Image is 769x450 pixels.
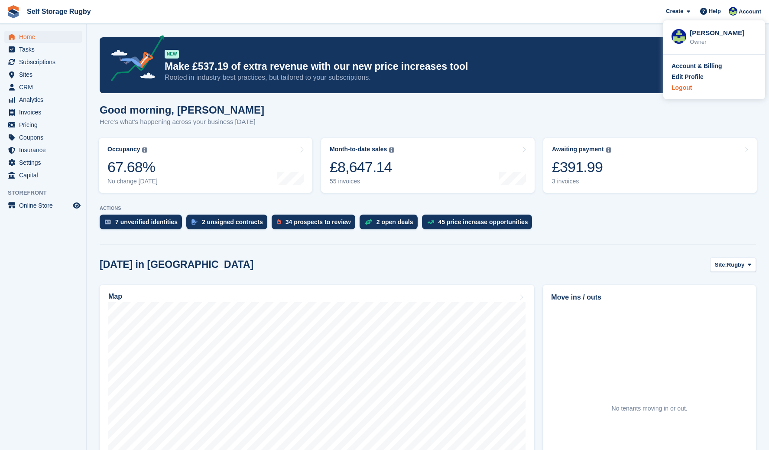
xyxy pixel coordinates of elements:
a: menu [4,94,82,106]
div: £391.99 [552,158,611,176]
a: Occupancy 67.68% No change [DATE] [99,138,312,193]
div: Awaiting payment [552,146,604,153]
a: menu [4,119,82,131]
img: contract_signature_icon-13c848040528278c33f63329250d36e43548de30e8caae1d1a13099fd9432cc5.svg [191,219,198,225]
img: Richard Palmer [729,7,737,16]
div: [PERSON_NAME] [690,28,757,36]
a: Preview store [71,200,82,211]
img: price_increase_opportunities-93ffe204e8149a01c8c9dc8f82e8f89637d9d84a8eef4429ea346261dce0b2c0.svg [427,220,434,224]
span: Help [709,7,721,16]
div: 34 prospects to review [286,218,351,225]
a: menu [4,131,82,143]
p: ACTIONS [100,205,756,211]
img: Richard Palmer [672,29,686,44]
div: No change [DATE] [107,178,158,185]
div: 67.68% [107,158,158,176]
div: 2 unsigned contracts [202,218,263,225]
span: Pricing [19,119,71,131]
div: NEW [165,50,179,59]
img: icon-info-grey-7440780725fd019a000dd9b08b2336e03edf1995a4989e88bcd33f0948082b44.svg [389,147,394,153]
a: 34 prospects to review [272,215,360,234]
a: menu [4,68,82,81]
div: Account & Billing [672,62,722,71]
div: No tenants moving in or out. [612,404,688,413]
span: CRM [19,81,71,93]
p: Rooted in industry best practices, but tailored to your subscriptions. [165,73,680,82]
span: Account [739,7,761,16]
a: 2 open deals [360,215,422,234]
span: Storefront [8,189,86,197]
a: 2 unsigned contracts [186,215,272,234]
div: 7 unverified identities [115,218,178,225]
button: Site: Rugby [710,258,756,272]
img: prospect-51fa495bee0391a8d652442698ab0144808aea92771e9ea1ae160a38d050c398.svg [277,219,281,225]
div: 2 open deals [376,218,413,225]
a: menu [4,81,82,93]
div: Month-to-date sales [330,146,387,153]
a: Self Storage Rugby [23,4,94,19]
span: Settings [19,157,71,169]
img: verify_identity-adf6edd0f0f0b5bbfe63781bf79b02c33cf7c696d77639b501bdc392416b5a36.svg [105,219,111,225]
h2: [DATE] in [GEOGRAPHIC_DATA] [100,259,253,271]
span: Invoices [19,106,71,118]
span: Capital [19,169,71,181]
div: Occupancy [107,146,140,153]
div: £8,647.14 [330,158,394,176]
span: Online Store [19,199,71,212]
span: Insurance [19,144,71,156]
div: Owner [690,38,757,46]
a: menu [4,31,82,43]
a: 7 unverified identities [100,215,186,234]
div: 3 invoices [552,178,611,185]
a: 45 price increase opportunities [422,215,537,234]
span: Create [666,7,683,16]
a: menu [4,199,82,212]
img: deal-1b604bf984904fb50ccaf53a9ad4b4a5d6e5aea283cecdc64d6e3604feb123c2.svg [365,219,372,225]
a: Month-to-date sales £8,647.14 55 invoices [321,138,535,193]
span: Coupons [19,131,71,143]
img: stora-icon-8386f47178a22dfd0bd8f6a31ec36ba5ce8667c1dd55bd0f319d3a0aa187defe.svg [7,5,20,18]
a: menu [4,106,82,118]
a: menu [4,157,82,169]
span: Analytics [19,94,71,106]
a: menu [4,56,82,68]
span: Subscriptions [19,56,71,68]
h1: Good morning, [PERSON_NAME] [100,104,264,116]
a: menu [4,169,82,181]
a: Awaiting payment £391.99 3 invoices [543,138,757,193]
a: menu [4,43,82,55]
span: Home [19,31,71,43]
a: Logout [672,83,757,92]
span: Tasks [19,43,71,55]
p: Make £537.19 of extra revenue with our new price increases tool [165,60,680,73]
a: Account & Billing [672,62,757,71]
p: Here's what's happening across your business [DATE] [100,117,264,127]
h2: Map [108,293,122,300]
div: Edit Profile [672,72,704,82]
span: Sites [19,68,71,81]
img: price-adjustments-announcement-icon-8257ccfd72463d97f412b2fc003d46551f7dbcb40ab6d574587a9cd5c0d94... [104,35,164,85]
span: Site: [715,261,727,269]
div: 45 price increase opportunities [438,218,528,225]
img: icon-info-grey-7440780725fd019a000dd9b08b2336e03edf1995a4989e88bcd33f0948082b44.svg [142,147,147,153]
a: menu [4,144,82,156]
div: Logout [672,83,692,92]
div: 55 invoices [330,178,394,185]
img: icon-info-grey-7440780725fd019a000dd9b08b2336e03edf1995a4989e88bcd33f0948082b44.svg [606,147,611,153]
span: Rugby [727,261,744,269]
a: Edit Profile [672,72,757,82]
h2: Move ins / outs [551,292,748,303]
